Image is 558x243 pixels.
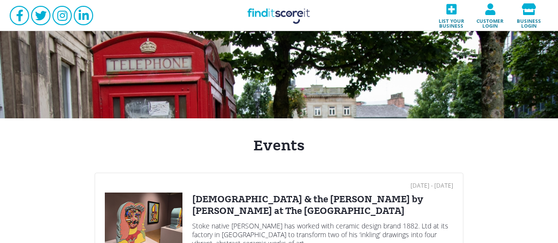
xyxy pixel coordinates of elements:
[432,0,471,31] a: List your business
[474,15,507,28] span: Customer login
[435,15,468,28] span: List your business
[10,138,548,153] h1: Events
[509,0,548,31] a: Business login
[192,194,453,217] div: [DEMOGRAPHIC_DATA] & the [PERSON_NAME] by [PERSON_NAME] at The [GEOGRAPHIC_DATA]
[471,0,509,31] a: Customer login
[192,183,453,189] div: [DATE] - [DATE]
[512,15,545,28] span: Business login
